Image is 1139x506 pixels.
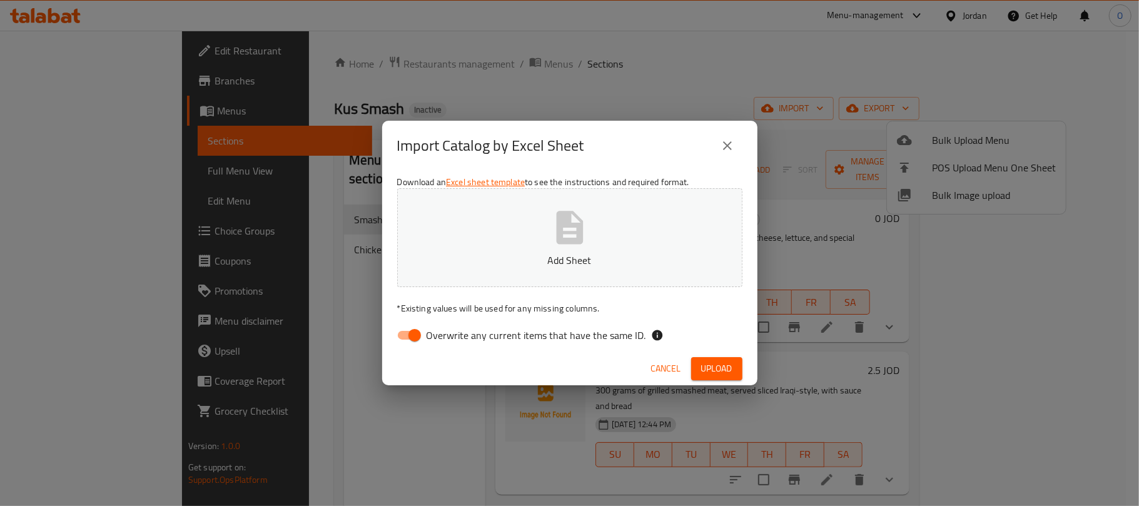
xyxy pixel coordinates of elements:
[446,174,525,190] a: Excel sheet template
[417,253,723,268] p: Add Sheet
[427,328,646,343] span: Overwrite any current items that have the same ID.
[397,188,742,287] button: Add Sheet
[382,171,757,352] div: Download an to see the instructions and required format.
[646,357,686,380] button: Cancel
[651,361,681,377] span: Cancel
[651,329,664,342] svg: If the overwrite option isn't selected, then the items that match an existing ID will be ignored ...
[712,131,742,161] button: close
[397,136,584,156] h2: Import Catalog by Excel Sheet
[701,361,732,377] span: Upload
[691,357,742,380] button: Upload
[397,302,742,315] p: Existing values will be used for any missing columns.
